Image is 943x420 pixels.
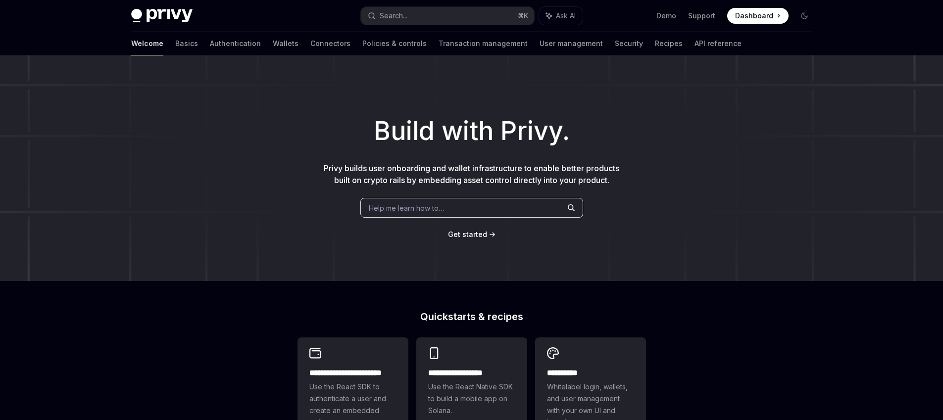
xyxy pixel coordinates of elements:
a: Transaction management [439,32,528,55]
span: ⌘ K [518,12,528,20]
h1: Build with Privy. [16,112,927,150]
a: Basics [175,32,198,55]
img: dark logo [131,9,193,23]
a: Get started [448,230,487,239]
a: Security [615,32,643,55]
span: Dashboard [735,11,773,21]
a: Wallets [273,32,298,55]
span: Privy builds user onboarding and wallet infrastructure to enable better products built on crypto ... [324,163,619,185]
a: Support [688,11,715,21]
span: Get started [448,230,487,238]
a: Demo [656,11,676,21]
a: API reference [695,32,742,55]
button: Toggle dark mode [796,8,812,24]
span: Use the React Native SDK to build a mobile app on Solana. [428,381,515,417]
a: Recipes [655,32,683,55]
div: Search... [380,10,407,22]
a: Authentication [210,32,261,55]
a: Dashboard [727,8,789,24]
a: User management [540,32,603,55]
a: Connectors [310,32,350,55]
span: Ask AI [556,11,576,21]
button: Search...⌘K [361,7,534,25]
a: Welcome [131,32,163,55]
button: Ask AI [539,7,583,25]
span: Help me learn how to… [369,203,444,213]
a: Policies & controls [362,32,427,55]
h2: Quickstarts & recipes [298,312,646,322]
